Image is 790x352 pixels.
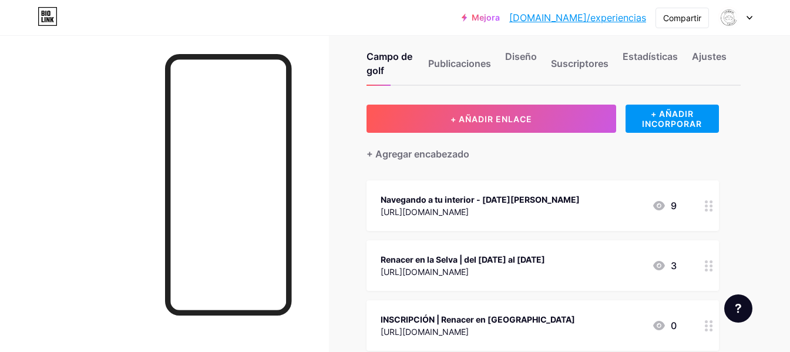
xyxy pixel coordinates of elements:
img: experiencias [718,6,740,29]
font: Suscriptores [551,58,609,69]
a: [DOMAIN_NAME]/experiencias [509,11,646,25]
font: [URL][DOMAIN_NAME] [381,327,469,337]
font: Ajustes [692,51,727,62]
font: + AÑADIR ENLACE [451,114,532,124]
font: [DOMAIN_NAME]/experiencias [509,12,646,24]
button: + AÑADIR ENLACE [367,105,616,133]
font: Compartir [663,13,701,23]
font: [URL][DOMAIN_NAME] [381,207,469,217]
font: Renacer en la Selva | del [DATE] al [DATE] [381,254,545,264]
font: 0 [671,320,677,331]
font: Mejora [472,12,500,22]
font: Navegando a tu interior - [DATE][PERSON_NAME] [381,195,580,205]
font: INSCRIPCIÓN | Renacer en [GEOGRAPHIC_DATA] [381,314,575,324]
font: Campo de golf [367,51,412,76]
font: Estadísticas [623,51,678,62]
font: + AÑADIR INCORPORAR [642,109,702,129]
font: Diseño [505,51,537,62]
font: 3 [671,260,677,271]
font: 9 [671,200,677,212]
font: Publicaciones [428,58,491,69]
font: + Agregar encabezado [367,148,469,160]
font: [URL][DOMAIN_NAME] [381,267,469,277]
